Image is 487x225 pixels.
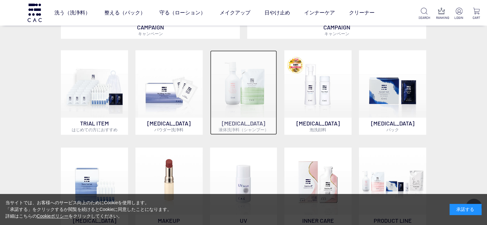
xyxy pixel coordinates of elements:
[104,4,145,22] a: 整える（パック）
[135,117,203,135] p: [MEDICAL_DATA]
[304,4,335,22] a: インナーケア
[61,50,128,135] a: トライアルセット TRIAL ITEMはじめての方におすすめ
[210,50,277,135] a: [MEDICAL_DATA]液体洗浄料（シャンプー）
[450,204,482,215] div: 承諾する
[284,50,352,135] a: 泡洗顔料 [MEDICAL_DATA]泡洗顔料
[135,50,203,135] a: [MEDICAL_DATA]パウダー洗浄料
[359,117,426,135] p: [MEDICAL_DATA]
[310,127,326,132] span: 泡洗顔料
[349,4,375,22] a: クリーナー
[471,8,482,20] a: CART
[159,4,206,22] a: 守る（ローション）
[359,50,426,135] a: [MEDICAL_DATA]パック
[37,213,69,219] a: Cookieポリシー
[210,117,277,135] p: [MEDICAL_DATA]
[154,127,183,132] span: パウダー洗浄料
[453,8,465,20] a: LOGIN
[453,15,465,20] p: LOGIN
[27,4,43,22] img: logo
[72,127,118,132] span: はじめての方におすすめ
[471,15,482,20] p: CART
[284,50,352,117] img: 泡洗顔料
[220,4,250,22] a: メイクアップ
[284,117,352,135] p: [MEDICAL_DATA]
[218,127,268,132] span: 液体洗浄料（シャンプー）
[61,117,128,135] p: TRIAL ITEM
[264,4,290,22] a: 日やけ止め
[54,4,90,22] a: 洗う（洗浄料）
[284,148,352,215] img: インナーケア
[418,15,430,20] p: SEARCH
[5,199,172,220] div: 当サイトでは、お客様へのサービス向上のためにCookieを使用します。 「承諾する」をクリックするか閲覧を続けるとCookieに同意したことになります。 詳細はこちらの をクリックしてください。
[436,15,447,20] p: RANKING
[386,127,399,132] span: パック
[61,50,128,117] img: トライアルセット
[418,8,430,20] a: SEARCH
[436,8,447,20] a: RANKING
